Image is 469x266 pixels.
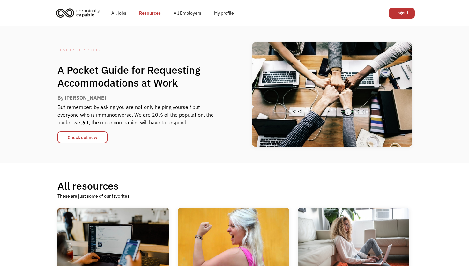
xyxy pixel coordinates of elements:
[54,6,105,20] a: home
[54,6,102,20] img: Chronically Capable logo
[57,131,108,143] a: Check out now
[389,8,415,19] a: Logout
[57,64,217,89] h1: A Pocket Guide for Requesting Accommodations at Work
[208,3,240,23] a: My profile
[57,103,217,126] div: But remember: by asking you are not only helping yourself but everyone who is immunodiverse. We a...
[65,94,106,102] div: [PERSON_NAME]
[133,3,167,23] a: Resources
[57,46,217,54] div: Featured RESOURCE
[167,3,208,23] a: All Employers
[105,3,133,23] a: All jobs
[57,94,63,103] div: By
[57,179,412,192] h1: All resources
[57,192,412,200] div: These are just some of our favorites!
